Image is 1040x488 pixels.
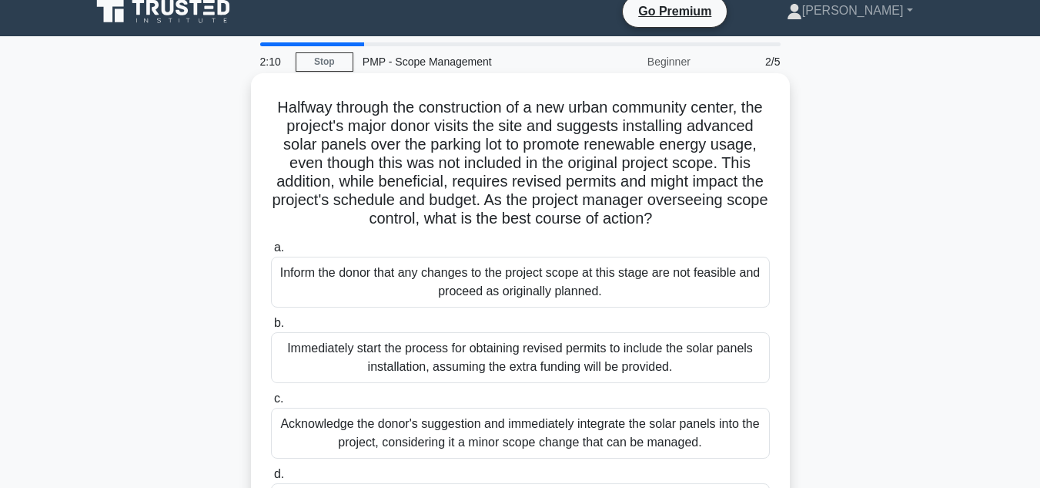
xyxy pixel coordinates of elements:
[629,2,721,21] a: Go Premium
[271,408,770,459] div: Acknowledge the donor's suggestion and immediately integrate the solar panels into the project, c...
[700,46,790,77] div: 2/5
[269,98,771,229] h5: Halfway through the construction of a new urban community center, the project's major donor visit...
[271,332,770,383] div: Immediately start the process for obtaining revised permits to include the solar panels installat...
[353,46,565,77] div: PMP - Scope Management
[251,46,296,77] div: 2:10
[296,52,353,72] a: Stop
[271,257,770,308] div: Inform the donor that any changes to the project scope at this stage are not feasible and proceed...
[274,241,284,254] span: a.
[274,316,284,329] span: b.
[274,467,284,480] span: d.
[274,392,283,405] span: c.
[565,46,700,77] div: Beginner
